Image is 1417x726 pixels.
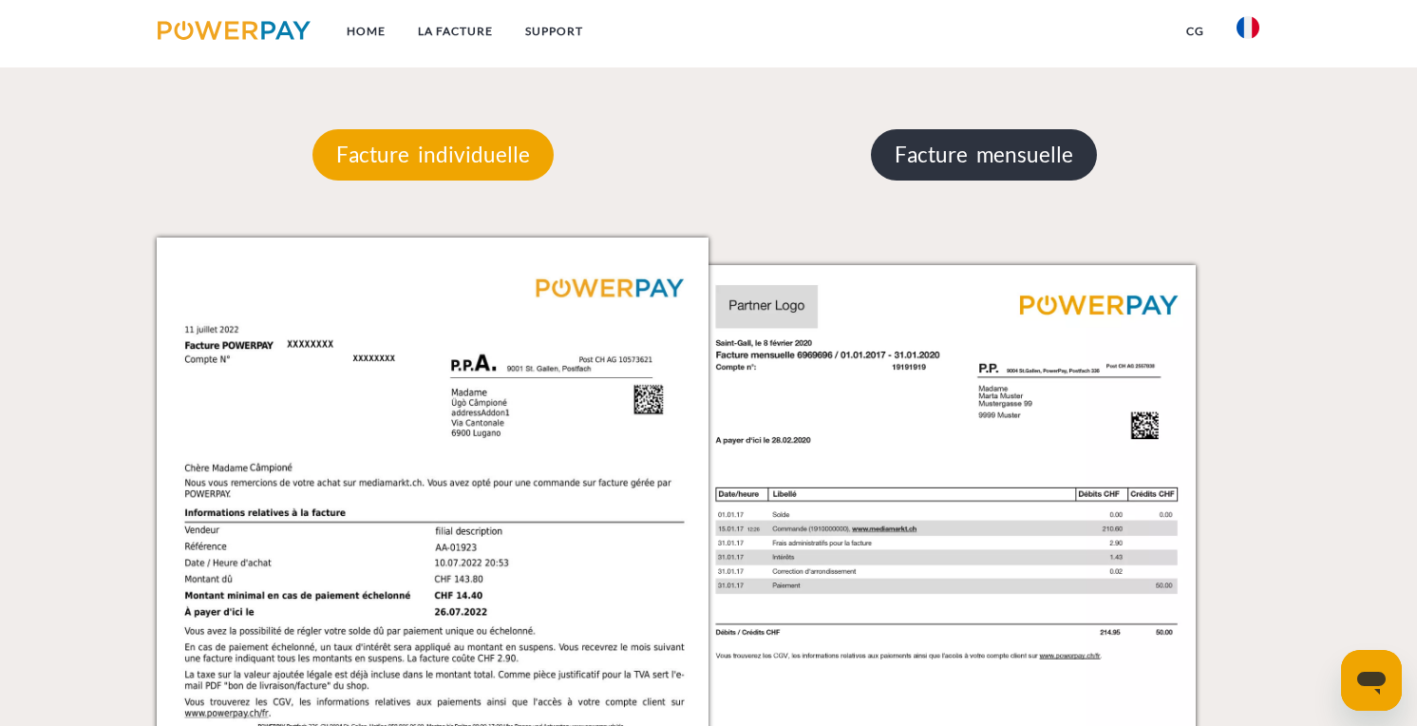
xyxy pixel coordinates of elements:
[402,14,509,48] a: LA FACTURE
[509,14,599,48] a: Support
[871,129,1097,181] p: Facture mensuelle
[312,129,554,181] p: Facture individuelle
[1170,14,1220,48] a: CG
[331,14,402,48] a: Home
[1237,16,1259,39] img: fr
[1341,650,1402,711] iframe: Bouton de lancement de la fenêtre de messagerie
[158,21,311,40] img: logo-powerpay.svg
